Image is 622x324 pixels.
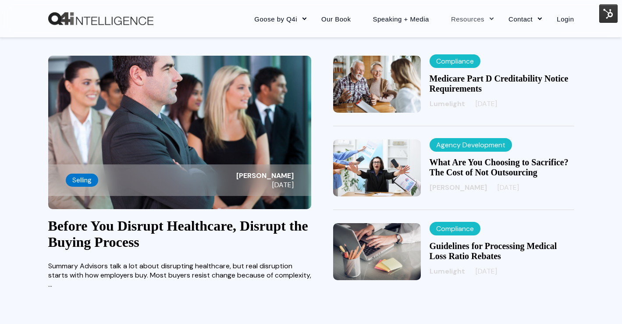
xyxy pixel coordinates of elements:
a: Back to Home [48,12,153,25]
label: Selling [66,174,98,187]
span: [DATE] [476,267,497,276]
span: [DATE] [476,99,497,108]
a: What Are You Choosing to Sacrifice? The Cost of Not Outsourcing [430,157,569,177]
span: Lumelight [430,99,465,108]
label: Agency Development [430,138,512,152]
span: [DATE] [236,180,294,189]
span: [PERSON_NAME] [430,183,487,192]
span: [DATE] [498,183,519,192]
p: Summary Advisors talk a lot about disrupting healthcare, but real disruption starts with how empl... [48,261,311,289]
span: [PERSON_NAME] [236,171,294,180]
img: HubSpot Tools Menu Toggle [599,4,618,23]
span: Lumelight [430,267,465,276]
label: Compliance [430,54,480,68]
img: Guidelines for Processing Medical Loss Ratio Rebates [333,223,421,280]
a: Before You Disrupt Healthcare, Disrupt the Buying Process Selling [PERSON_NAME] [DATE] [48,56,311,209]
a: Medicare Part D Creditability Notice Requirements [430,74,569,93]
label: Compliance [430,222,480,235]
img: Before You Disrupt Healthcare, Disrupt the Buying Process [48,56,311,209]
img: Q4intelligence, LLC logo [48,12,153,25]
a: Guidelines for Processing Medical Loss Ratio Rebates [430,241,557,261]
img: Medicare Part D Creditability Notice Requirements [333,56,421,113]
a: Before You Disrupt Healthcare, Disrupt the Buying Process [48,218,308,250]
img: What Are You Choosing to Sacrifice? The Cost of Not Outsourcing [333,139,421,196]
